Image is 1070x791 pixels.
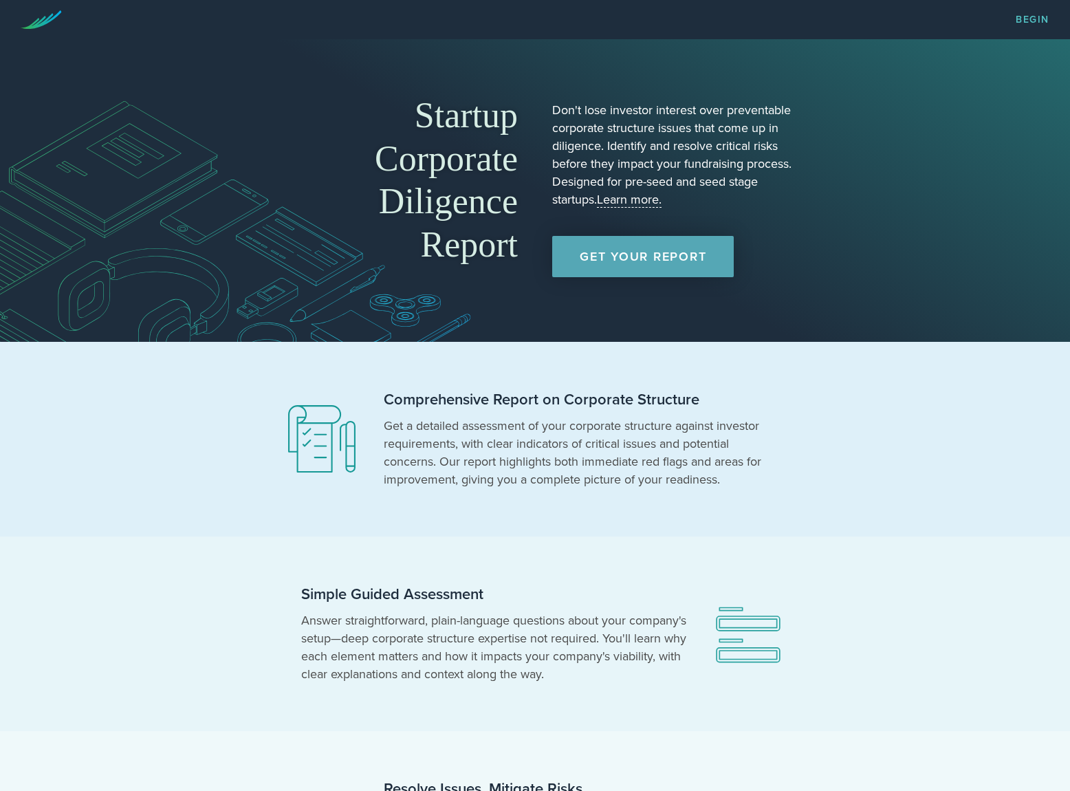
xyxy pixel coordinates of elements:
[552,236,734,277] a: Get Your Report
[384,417,769,488] p: Get a detailed assessment of your corporate structure against investor requirements, with clear i...
[274,94,518,266] h1: Startup Corporate Diligence Report
[301,611,686,683] p: Answer straightforward, plain-language questions about your company's setup—deep corporate struct...
[552,101,796,208] p: Don't lose investor interest over preventable corporate structure issues that come up in diligenc...
[301,585,686,605] h2: Simple Guided Assessment
[384,390,769,410] h2: Comprehensive Report on Corporate Structure
[597,192,662,208] a: Learn more.
[1016,15,1049,25] a: Begin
